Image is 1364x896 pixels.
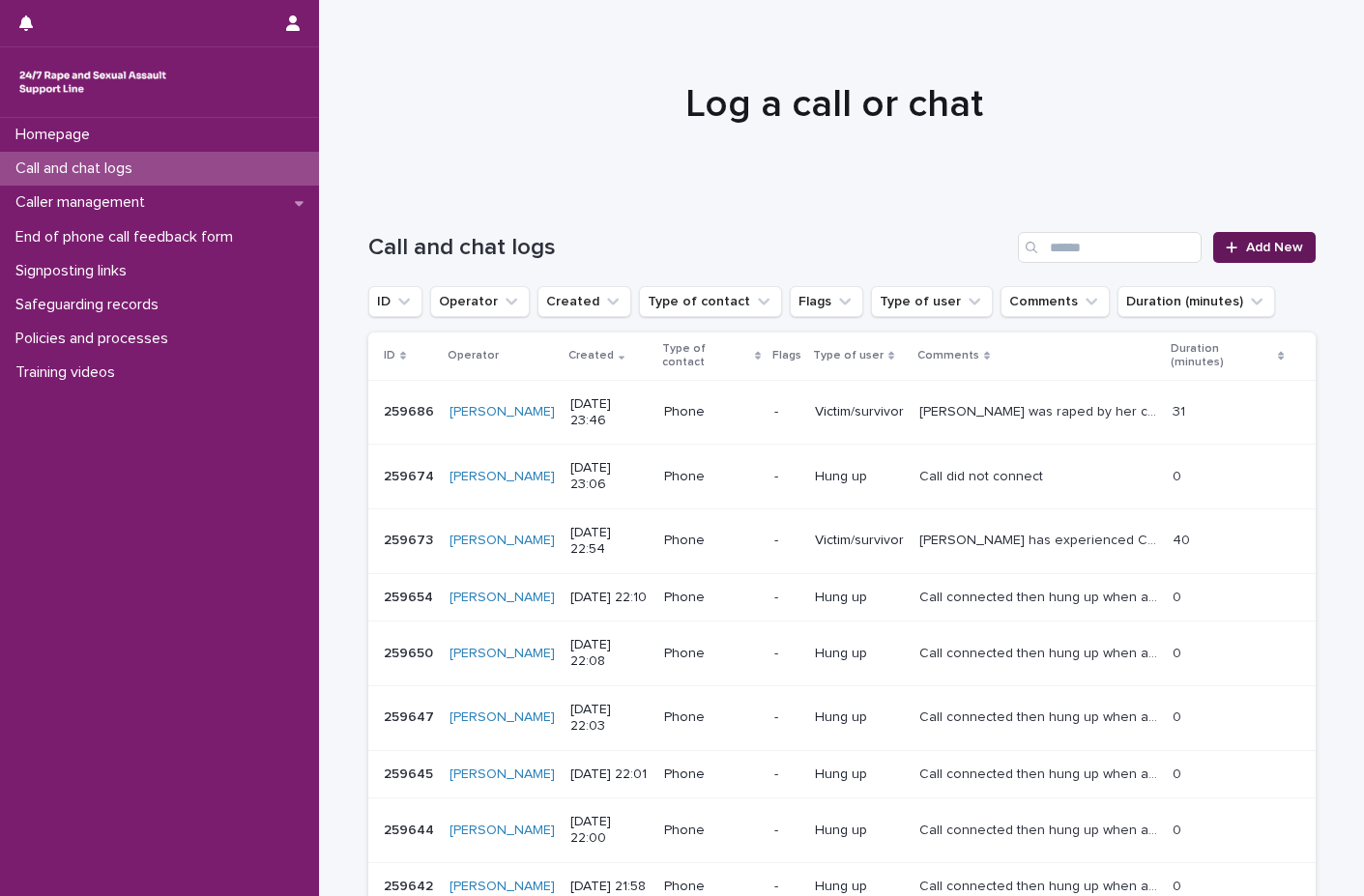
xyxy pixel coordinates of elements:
p: Call connected then hung up when answered [919,763,1161,783]
p: 259654 [384,586,437,606]
a: [PERSON_NAME] [450,533,555,549]
p: Emma was raped by her cousin when she was 11 and he was 15. She reported to the police 7 years la... [919,400,1161,420]
button: Comments [1001,286,1110,317]
p: - [774,766,799,783]
p: Phone [664,646,758,662]
p: - [774,469,799,485]
p: Phone [664,823,758,839]
p: Training videos [8,363,131,382]
p: Call connected then hung up when answered [919,875,1161,895]
img: rhQMoQhaT3yELyF149Cw [15,63,170,101]
tr: 259650259650 [PERSON_NAME] [DATE] 22:08Phone-Hung upCall connected then hung up when answeredCall... [368,621,1316,686]
p: Hung up [815,823,904,839]
p: 259645 [384,763,437,783]
p: Hung up [815,709,904,726]
p: 259650 [384,642,437,662]
p: Phone [664,469,758,485]
p: Hung up [815,766,904,783]
button: Operator [430,286,530,317]
p: Phone [664,533,758,549]
p: [DATE] 22:08 [570,637,650,670]
p: Created [568,345,614,366]
p: Call and chat logs [8,159,148,178]
p: Phone [664,766,758,783]
span: Add New [1246,241,1303,254]
p: Phone [664,590,758,606]
p: Safeguarding records [8,296,174,314]
p: Caller management [8,193,160,212]
p: Operator [448,345,499,366]
p: Call connected then hung up when answered [919,819,1161,839]
p: [DATE] 22:03 [570,702,650,735]
tr: 259686259686 [PERSON_NAME] [DATE] 23:46Phone-Victim/survivor[PERSON_NAME] was raped by her cousin... [368,380,1316,445]
p: Victim/survivor [815,533,904,549]
a: [PERSON_NAME] [450,469,555,485]
button: Type of user [871,286,993,317]
a: [PERSON_NAME] [450,590,555,606]
p: [DATE] 22:10 [570,590,650,606]
p: [DATE] 23:06 [570,460,650,493]
a: [PERSON_NAME] [450,404,555,420]
a: Add New [1213,232,1315,263]
tr: 259674259674 [PERSON_NAME] [DATE] 23:06Phone-Hung upCall did not connectCall did not connect 00 [368,445,1316,509]
p: 259673 [384,529,437,549]
p: 40 [1173,529,1194,549]
p: - [774,879,799,895]
p: [DATE] 22:01 [570,766,650,783]
p: - [774,823,799,839]
p: 259647 [384,706,438,726]
p: Homepage [8,126,105,144]
p: End of phone call feedback form [8,228,248,246]
tr: 259647259647 [PERSON_NAME] [DATE] 22:03Phone-Hung upCall connected then hung up when answeredCall... [368,685,1316,750]
p: - [774,590,799,606]
p: Flags [772,345,801,366]
p: Type of contact [662,338,749,374]
p: Hung up [815,646,904,662]
p: [DATE] 22:00 [570,814,650,847]
p: 0 [1173,875,1185,895]
tr: 259644259644 [PERSON_NAME] [DATE] 22:00Phone-Hung upCall connected then hung up when answeredCall... [368,798,1316,863]
tr: 259654259654 [PERSON_NAME] [DATE] 22:10Phone-Hung upCall connected then hung up when answeredCall... [368,573,1316,621]
input: Search [1018,232,1202,263]
p: 259686 [384,400,438,420]
p: Phone [664,709,758,726]
p: 0 [1173,819,1185,839]
p: 31 [1173,400,1189,420]
p: Call connected then hung up when answered [919,586,1161,606]
p: 0 [1173,706,1185,726]
p: 0 [1173,763,1185,783]
p: Call did not connect [919,465,1047,485]
p: - [774,533,799,549]
p: Call connected then hung up when answered [919,706,1161,726]
p: 259644 [384,819,438,839]
h1: Call and chat logs [368,234,1011,262]
p: Hung up [815,879,904,895]
p: 0 [1173,465,1185,485]
tr: 259673259673 [PERSON_NAME] [DATE] 22:54Phone-Victim/survivor[PERSON_NAME] has experienced CSA at ... [368,508,1316,573]
p: Irma has experienced CSA at age 11 and rape 3 years ago by a man she was dating. She states that ... [919,529,1161,549]
button: Duration (minutes) [1117,286,1275,317]
button: ID [368,286,422,317]
p: Policies and processes [8,330,184,348]
a: [PERSON_NAME] [450,709,555,726]
p: Signposting links [8,262,142,280]
p: - [774,646,799,662]
button: Type of contact [639,286,782,317]
p: 0 [1173,586,1185,606]
p: Call connected then hung up when answered [919,642,1161,662]
h1: Log a call or chat [361,81,1308,128]
a: [PERSON_NAME] [450,823,555,839]
p: Phone [664,404,758,420]
p: [DATE] 23:46 [570,396,650,429]
p: 0 [1173,642,1185,662]
tr: 259645259645 [PERSON_NAME] [DATE] 22:01Phone-Hung upCall connected then hung up when answeredCall... [368,750,1316,798]
p: - [774,709,799,726]
p: Comments [917,345,979,366]
p: 259674 [384,465,438,485]
a: [PERSON_NAME] [450,766,555,783]
p: 259642 [384,875,437,895]
p: Hung up [815,590,904,606]
button: Created [537,286,631,317]
p: Hung up [815,469,904,485]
